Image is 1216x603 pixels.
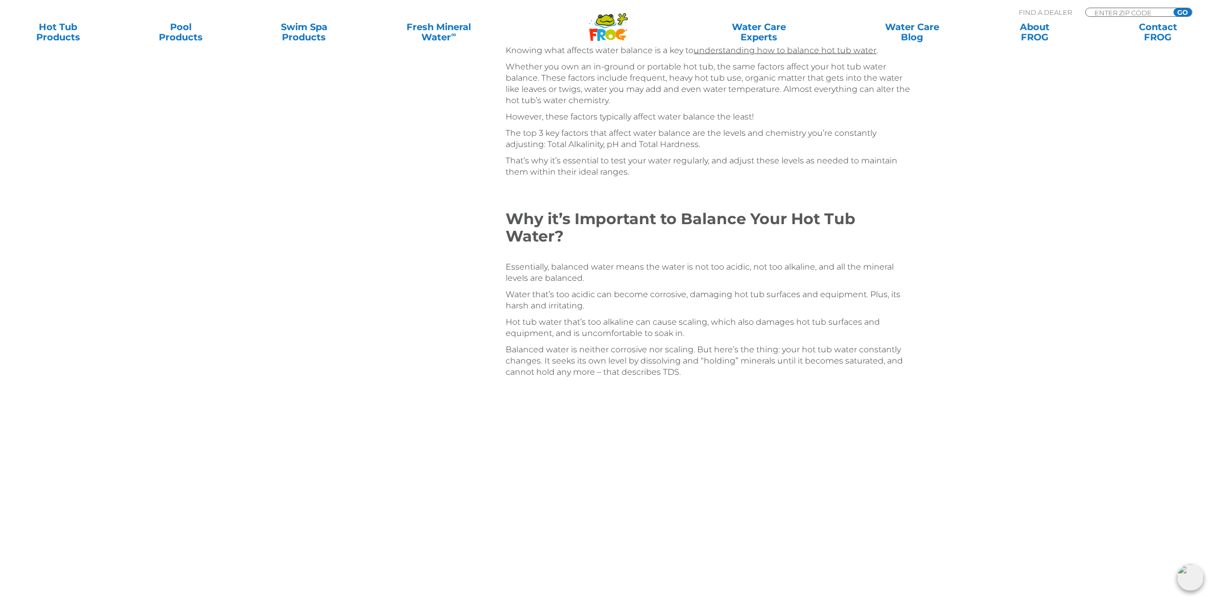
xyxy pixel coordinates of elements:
[1019,8,1072,17] p: Find A Dealer
[256,22,352,42] a: Swim SpaProducts
[506,289,915,311] p: Water that’s too acidic can become corrosive, damaging hot tub surfaces and equipment. Plus, its ...
[133,22,229,42] a: PoolProducts
[379,22,498,42] a: Fresh MineralWater∞
[1177,564,1204,591] img: openIcon
[694,45,877,55] a: understanding how to balance hot tub water
[506,61,915,106] p: Whether you own an in-ground or portable hot tub, the same factors affect your hot tub water bala...
[506,261,915,284] p: Essentially, balanced water means the water is not too acidic, not too alkaline, and all the mine...
[681,22,837,42] a: Water CareExperts
[506,210,915,245] h1: Why it’s Important to Balance Your Hot Tub Water?
[987,22,1083,42] a: AboutFROG
[506,111,915,123] p: However, these factors typically affect water balance the least!
[1174,8,1192,16] input: GO
[506,45,915,56] p: Knowing what affects water balance is a key to .
[10,22,106,42] a: Hot TubProducts
[567,409,853,570] iframe: How to Balance Hot Tub Water | FROG® Hot Tub Care Tips
[506,155,915,178] p: That’s why it’s essential to test your water regularly, and adjust these levels as needed to main...
[451,30,457,38] sup: ∞
[506,128,915,150] p: The top 3 key factors that affect water balance are the levels and chemistry you’re constantly ad...
[506,344,915,378] p: Balanced water is neither corrosive nor scaling. But here’s the thing: your hot tub water constan...
[864,22,960,42] a: Water CareBlog
[506,317,915,339] p: Hot tub water that’s too alkaline can cause scaling, which also damages hot tub surfaces and equi...
[1110,22,1206,42] a: ContactFROG
[1093,8,1162,17] input: Zip Code Form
